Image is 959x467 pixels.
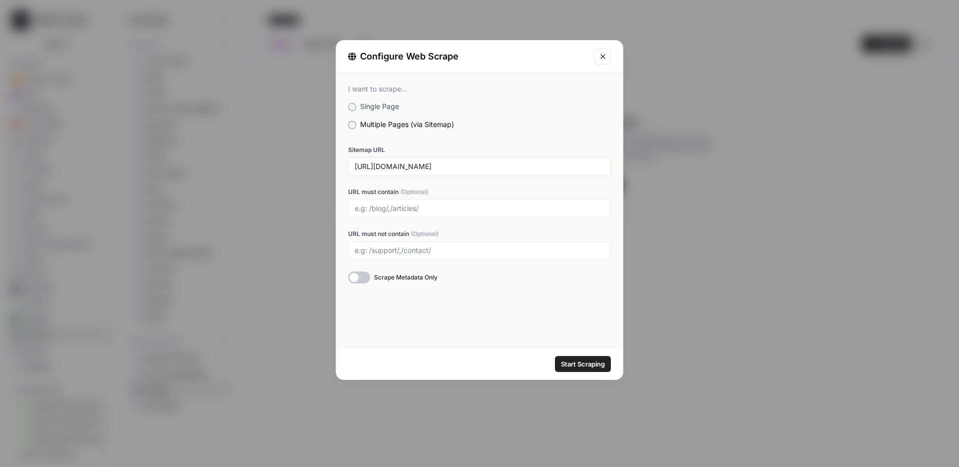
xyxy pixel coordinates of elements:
label: Sitemap URL [348,145,611,154]
span: (Optional) [401,187,428,196]
input: e.g: www.example.com/sitemap.xml [355,162,604,171]
span: Single Page [360,102,399,110]
label: URL must not contain [348,229,611,238]
div: Configure Web Scrape [348,49,589,63]
button: Start Scraping [555,356,611,372]
span: (Optional) [411,229,439,238]
span: Multiple Pages (via Sitemap) [360,120,454,128]
input: Multiple Pages (via Sitemap) [348,121,356,129]
span: Scrape Metadata Only [374,273,438,282]
input: Single Page [348,103,356,111]
div: I want to scrape... [348,84,611,93]
input: e.g: /blog/,/articles/ [355,204,604,213]
label: URL must contain [348,187,611,196]
input: e.g: /support/,/contact/ [355,246,604,255]
button: Close modal [595,48,611,64]
span: Start Scraping [561,359,605,369]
